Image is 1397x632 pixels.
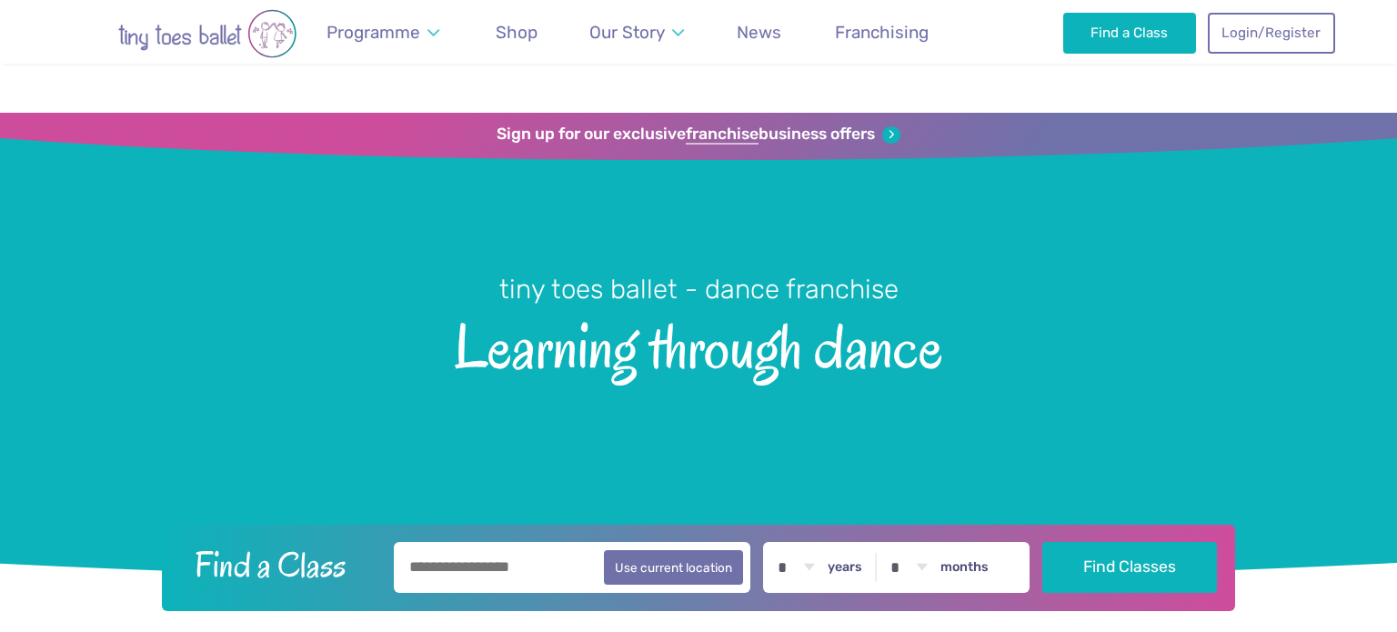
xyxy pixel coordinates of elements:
[589,22,665,43] span: Our Story
[1063,13,1197,53] a: Find a Class
[1042,542,1218,593] button: Find Classes
[835,22,929,43] span: Franchising
[729,11,790,54] a: News
[604,550,743,585] button: Use current location
[686,125,759,145] strong: franchise
[487,11,546,54] a: Shop
[499,274,899,305] small: tiny toes ballet - dance franchise
[828,559,862,576] label: years
[497,125,900,145] a: Sign up for our exclusivefranchisebusiness offers
[327,22,420,43] span: Programme
[1208,13,1335,53] a: Login/Register
[737,22,781,43] span: News
[581,11,693,54] a: Our Story
[32,307,1365,381] span: Learning through dance
[826,11,937,54] a: Franchising
[180,542,382,587] h2: Find a Class
[317,11,447,54] a: Programme
[496,22,538,43] span: Shop
[62,9,353,58] img: tiny toes ballet
[940,559,989,576] label: months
